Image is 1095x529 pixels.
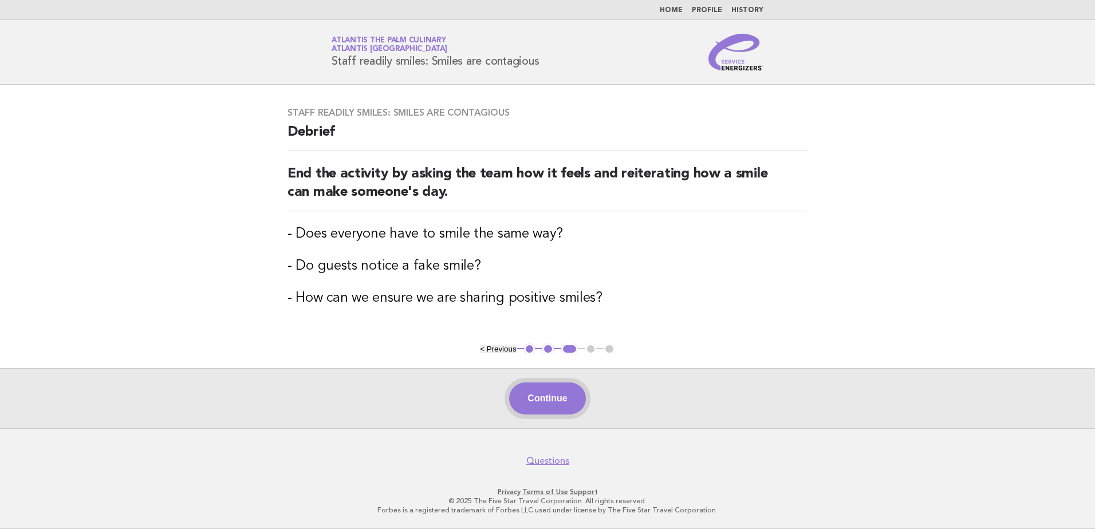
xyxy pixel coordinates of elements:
[561,344,578,355] button: 3
[197,487,898,496] p: · ·
[332,37,447,53] a: Atlantis The Palm CulinaryAtlantis [GEOGRAPHIC_DATA]
[708,34,763,70] img: Service Energizers
[287,225,808,243] h3: - Does everyone have to smile the same way?
[542,344,554,355] button: 2
[287,123,808,151] h2: Debrief
[287,107,808,119] h3: Staff readily smiles: Smiles are contagious
[332,37,539,67] h1: Staff readily smiles: Smiles are contagious
[692,7,722,14] a: Profile
[197,506,898,515] p: Forbes is a registered trademark of Forbes LLC used under license by The Five Star Travel Corpora...
[480,345,516,353] button: < Previous
[287,165,808,211] h2: End the activity by asking the team how it feels and reiterating how a smile can make someone's day.
[287,289,808,307] h3: - How can we ensure we are sharing positive smiles?
[197,496,898,506] p: © 2025 The Five Star Travel Corporation. All rights reserved.
[526,455,569,467] a: Questions
[509,382,585,414] button: Continue
[332,46,447,53] span: Atlantis [GEOGRAPHIC_DATA]
[498,488,521,496] a: Privacy
[660,7,683,14] a: Home
[524,344,535,355] button: 1
[522,488,568,496] a: Terms of Use
[570,488,598,496] a: Support
[287,257,808,275] h3: - Do guests notice a fake smile?
[731,7,763,14] a: History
